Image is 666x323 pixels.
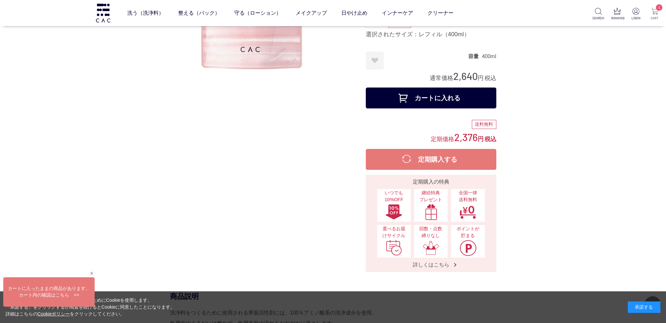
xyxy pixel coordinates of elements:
a: 整える（パック） [178,4,220,22]
span: 定期価格 [431,135,454,142]
a: 日やけ止め [341,4,367,22]
span: 選べるお届けサイクル [380,225,408,239]
dt: 容量 [468,53,482,60]
a: 守る（ローション） [234,4,281,22]
img: 選べるお届けサイクル [385,240,402,256]
a: Cookieポリシー [38,311,70,316]
p: CART [649,16,661,21]
img: logo [95,4,111,22]
a: 洗う（洗浄料） [127,4,164,22]
a: 定期購入の特典 いつでも10%OFFいつでも10%OFF 継続特典プレゼント継続特典プレゼント 全国一律送料無料全国一律送料無料 選べるお届けサイクル選べるお届けサイクル 回数・点数縛りなし回数... [366,175,496,272]
span: 回数・点数縛りなし [417,225,444,239]
img: 全国一律送料無料 [459,204,476,220]
dd: 400ml [482,53,496,60]
a: RANKING [611,8,623,21]
span: 円 [478,136,484,142]
span: 1 [656,4,662,11]
img: ポイントが貯まる [459,240,476,256]
div: 送料無料 [472,120,496,129]
a: お気に入りに登録する [366,52,384,70]
a: SEARCH [592,8,604,21]
a: LOGIN [630,8,642,21]
span: 全国一律 送料無料 [454,189,481,203]
button: カートに入れる [366,88,496,108]
span: いつでも10%OFF [380,189,408,203]
p: SEARCH [592,16,604,21]
div: 定期購入の特典 [368,178,494,186]
span: ポイントが貯まる [454,225,481,239]
span: 円 [478,75,484,81]
p: RANKING [611,16,623,21]
span: 通常価格 [430,75,453,81]
a: インナーケア [382,4,413,22]
a: メイクアップ [296,4,327,22]
img: 回数・点数縛りなし [423,240,440,256]
span: 継続特典 プレゼント [417,189,444,203]
span: 詳しくはこちら [406,261,456,268]
span: 税込 [485,136,496,142]
a: クリーナー [427,4,454,22]
p: LOGIN [630,16,642,21]
div: 承諾する [628,301,660,313]
img: 継続特典プレゼント [423,204,440,220]
span: 2,376 [454,131,478,143]
a: 1 CART [649,8,661,21]
button: 定期購入する [366,149,496,170]
span: 2,640 [453,70,478,82]
span: 税込 [485,75,496,81]
img: いつでも10%OFF [385,204,402,220]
